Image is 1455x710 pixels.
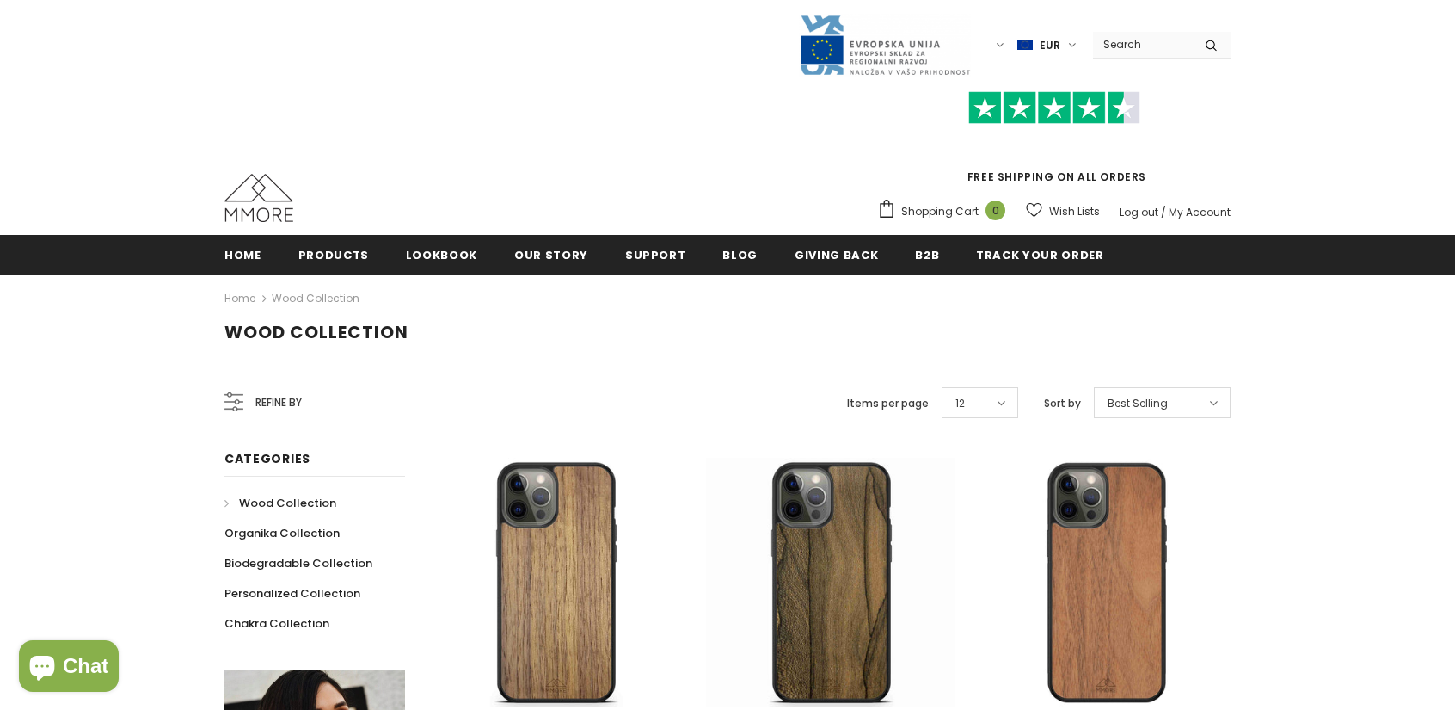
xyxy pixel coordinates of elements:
[406,247,477,263] span: Lookbook
[224,608,329,639] a: Chakra Collection
[722,235,758,274] a: Blog
[901,203,979,220] span: Shopping Cart
[1040,37,1060,54] span: EUR
[1169,205,1231,219] a: My Account
[877,124,1231,169] iframe: Customer reviews powered by Trustpilot
[224,288,255,309] a: Home
[976,235,1103,274] a: Track your order
[298,247,369,263] span: Products
[985,201,1005,220] span: 0
[799,14,971,77] img: Javni Razpis
[224,174,293,222] img: MMORE Cases
[877,99,1231,184] span: FREE SHIPPING ON ALL ORDERS
[255,393,302,412] span: Refine by
[1093,32,1192,57] input: Search Site
[877,199,1014,225] a: Shopping Cart 0
[298,235,369,274] a: Products
[224,525,340,541] span: Organika Collection
[1108,395,1168,412] span: Best Selling
[406,235,477,274] a: Lookbook
[625,247,686,263] span: support
[224,548,372,578] a: Biodegradable Collection
[224,555,372,571] span: Biodegradable Collection
[239,495,336,511] span: Wood Collection
[1120,205,1158,219] a: Log out
[968,91,1140,125] img: Trust Pilot Stars
[915,247,939,263] span: B2B
[224,615,329,632] span: Chakra Collection
[1161,205,1166,219] span: /
[1049,203,1100,220] span: Wish Lists
[224,320,408,344] span: Wood Collection
[1026,196,1100,226] a: Wish Lists
[224,235,261,274] a: Home
[14,640,124,696] inbox-online-store-chat: Shopify online store chat
[272,291,359,306] a: Wood Collection
[514,235,588,274] a: Our Story
[722,247,758,263] span: Blog
[224,578,360,608] a: Personalized Collection
[514,247,588,263] span: Our Story
[799,37,971,52] a: Javni Razpis
[224,450,310,467] span: Categories
[224,247,261,263] span: Home
[915,235,939,274] a: B2B
[955,395,965,412] span: 12
[224,585,360,602] span: Personalized Collection
[224,518,340,548] a: Organika Collection
[847,395,929,412] label: Items per page
[795,247,878,263] span: Giving back
[1044,395,1081,412] label: Sort by
[976,247,1103,263] span: Track your order
[224,488,336,518] a: Wood Collection
[795,235,878,274] a: Giving back
[625,235,686,274] a: support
